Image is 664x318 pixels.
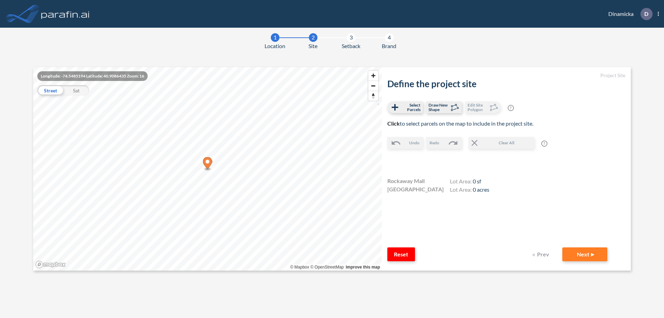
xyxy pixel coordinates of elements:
a: Mapbox homepage [35,261,66,269]
div: Map marker [203,157,212,171]
div: Longitude: -74.5485194 Latitude: 40.9086435 Zoom: 16 [37,71,148,81]
span: Undo [409,140,419,146]
h2: Define the project site [387,79,625,89]
div: Dinamicka [598,8,659,20]
span: Brand [382,42,396,50]
span: Location [265,42,285,50]
p: D [644,11,648,17]
button: Next [562,247,607,261]
button: Undo [387,137,423,149]
button: Zoom out [368,81,378,91]
span: Edit Site Polygon [468,103,488,112]
button: Clear All [469,137,534,149]
h4: Lot Area: [450,178,489,186]
span: 0 sf [473,178,481,184]
span: [GEOGRAPHIC_DATA] [387,185,444,193]
span: ? [508,105,514,111]
button: Reset bearing to north [368,91,378,101]
span: Site [308,42,317,50]
h4: Lot Area: [450,186,489,194]
canvas: Map [33,67,382,271]
a: Mapbox [290,265,309,270]
span: Select Parcels [400,103,421,112]
a: Improve this map [346,265,380,270]
button: Zoom in [368,71,378,81]
span: Rockaway Mall [387,177,425,185]
div: Street [37,85,63,96]
a: OpenStreetMap [310,265,344,270]
span: ? [541,140,547,147]
div: 1 [271,33,279,42]
b: Click [387,120,400,127]
div: 4 [385,33,394,42]
button: Redo [426,137,462,149]
img: logo [40,7,91,21]
span: 0 acres [473,186,489,193]
span: Setback [342,42,360,50]
div: Sat [63,85,89,96]
span: Clear All [480,140,534,146]
div: 2 [309,33,317,42]
div: 3 [347,33,356,42]
span: Redo [430,140,439,146]
span: Draw New Shape [428,103,449,112]
h5: Project Site [387,73,625,79]
button: Reset [387,247,415,261]
button: Prev [528,247,555,261]
span: to select parcels on the map to include in the project site. [387,120,533,127]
